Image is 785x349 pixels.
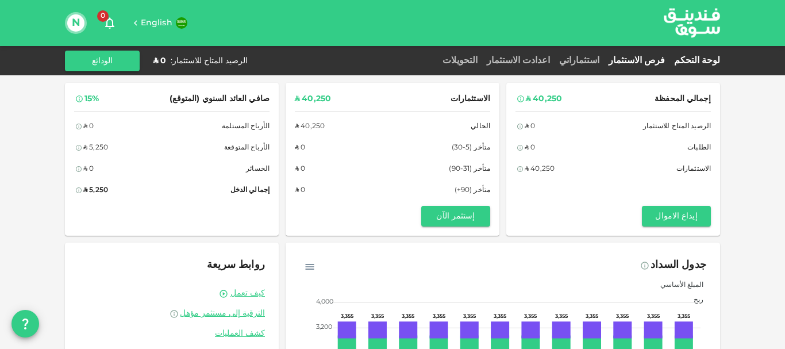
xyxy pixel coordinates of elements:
a: لوحة التحكم [669,56,720,65]
img: flag-sa.b9a346574cdc8950dd34b50780441f57.svg [176,17,187,29]
span: الأرباح المستلمة [222,121,270,133]
div: ʢ 5,250 [83,142,108,154]
div: ʢ 5,250 [83,185,108,197]
div: ʢ 0 [295,163,305,175]
div: ʢ 0 [153,55,166,67]
a: فرص الاستثمار [604,56,669,65]
a: logo [664,1,720,45]
a: التحويلات [438,56,482,65]
span: الاستثمارات [451,92,490,106]
button: إستثمر الآن [421,206,490,227]
a: اعدادت الاستثمار [482,56,555,65]
img: logo [649,1,735,45]
span: الترقية إلى مستثمر مؤهل [180,309,265,317]
span: متأخر (90+) [455,185,490,197]
button: إيداع الاموال [642,206,711,227]
span: ربح [685,297,703,304]
div: ʢ 0 [525,142,535,154]
span: الأرباح المتوقعة [224,142,270,154]
tspan: 4,000 [316,299,333,305]
div: ʢ 40,250 [295,92,331,106]
div: ʢ 0 [83,121,94,133]
button: 0 [98,11,121,34]
span: English [141,19,172,27]
a: استثماراتي [555,56,604,65]
span: 0 [97,10,109,22]
span: المبلغ الأساسي [652,282,703,289]
span: روابط سريعة [207,260,265,270]
tspan: 3,200 [316,324,332,330]
button: question [11,310,39,338]
span: الرصيد المتاح للاستثمار [643,121,711,133]
div: ʢ 40,250 [295,121,325,133]
span: الحالي [471,121,490,133]
span: إجمالي المحفظة [655,92,711,106]
div: ʢ 0 [83,163,94,175]
span: الاستثمارات [676,163,711,175]
div: جدول السداد [651,256,706,275]
span: الطلبات [687,142,711,154]
span: متأخر (31-90) [449,163,490,175]
div: ʢ 40,250 [525,163,555,175]
a: كشف العمليات [79,328,265,339]
div: الرصيد المتاح للاستثمار : [171,55,248,67]
div: 15% [84,92,99,106]
a: كيف تعمل [230,288,265,299]
button: الودائع [65,51,140,71]
button: N [67,14,84,32]
div: ʢ 0 [295,185,305,197]
a: الترقية إلى مستثمر مؤهل [79,308,265,319]
div: ʢ 0 [295,142,305,154]
span: الخسائر [246,163,270,175]
span: إجمالي الدخل [230,185,270,197]
span: متأخر (5-30) [452,142,490,154]
div: ʢ 0 [525,121,535,133]
span: صافي العائد السنوي (المتوقع) [170,92,270,106]
div: ʢ 40,250 [526,92,562,106]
